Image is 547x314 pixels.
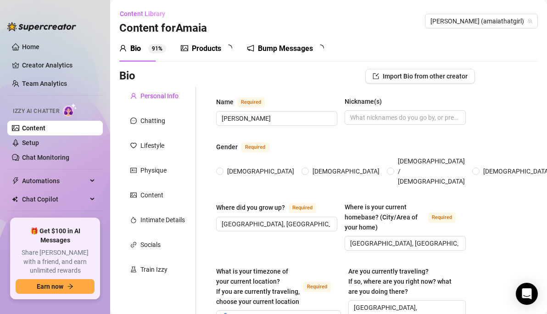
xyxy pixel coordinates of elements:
[225,45,232,52] span: loading
[222,219,330,229] input: Where did you grow up?
[12,196,18,202] img: Chat Copilot
[223,166,298,176] span: [DEMOGRAPHIC_DATA]
[148,44,166,53] sup: 91%
[16,227,95,245] span: 🎁 Get $100 in AI Messages
[317,45,324,52] span: loading
[140,215,185,225] div: Intimate Details
[430,14,532,28] span: Amaia (amaiathatgirl)
[181,45,188,52] span: picture
[130,43,141,54] div: Bio
[350,112,458,123] input: Nickname(s)
[348,268,452,295] span: Are you currently traveling? If so, where are you right now? what are you doing there?
[140,264,167,275] div: Train Izzy
[63,103,77,117] img: AI Chatter
[130,217,137,223] span: fire
[192,43,221,54] div: Products
[373,73,379,79] span: import
[22,139,39,146] a: Setup
[119,69,135,84] h3: Bio
[309,166,383,176] span: [DEMOGRAPHIC_DATA]
[13,107,59,116] span: Izzy AI Chatter
[140,165,167,175] div: Physique
[119,45,127,52] span: user
[241,142,269,152] span: Required
[222,113,330,123] input: Name
[119,21,207,36] h3: Content for Amaia
[237,97,265,107] span: Required
[12,177,19,185] span: thunderbolt
[130,93,137,99] span: user
[22,43,39,50] a: Home
[37,283,63,290] span: Earn now
[303,282,331,292] span: Required
[22,80,67,87] a: Team Analytics
[345,96,382,107] div: Nickname(s)
[140,240,161,250] div: Socials
[22,192,87,207] span: Chat Copilot
[350,238,458,248] input: Where is your current homebase? (City/Area of your home)
[130,167,137,174] span: idcard
[140,190,163,200] div: Content
[383,73,468,80] span: Import Bio from other creator
[345,202,424,232] div: Where is your current homebase? (City/Area of your home)
[289,203,316,213] span: Required
[22,58,95,73] a: Creator Analytics
[216,202,326,213] label: Where did you grow up?
[16,279,95,294] button: Earn nowarrow-right
[22,154,69,161] a: Chat Monitoring
[516,283,538,305] div: Open Intercom Messenger
[345,202,466,232] label: Where is your current homebase? (City/Area of your home)
[216,268,300,305] span: What is your timezone of your current location? If you are currently traveling, choose your curre...
[345,96,388,107] label: Nickname(s)
[130,266,137,273] span: experiment
[365,69,475,84] button: Import Bio from other creator
[216,142,238,152] div: Gender
[140,116,165,126] div: Chatting
[216,141,279,152] label: Gender
[130,118,137,124] span: message
[130,142,137,149] span: heart
[216,97,234,107] div: Name
[394,156,469,186] span: [DEMOGRAPHIC_DATA] / [DEMOGRAPHIC_DATA]
[428,213,456,223] span: Required
[120,10,165,17] span: Content Library
[16,248,95,275] span: Share [PERSON_NAME] with a friend, and earn unlimited rewards
[527,18,533,24] span: team
[130,241,137,248] span: link
[216,96,275,107] label: Name
[7,22,76,31] img: logo-BBDzfeDw.svg
[22,124,45,132] a: Content
[67,283,73,290] span: arrow-right
[140,91,179,101] div: Personal Info
[247,45,254,52] span: notification
[258,43,313,54] div: Bump Messages
[119,6,173,21] button: Content Library
[216,202,285,213] div: Where did you grow up?
[130,192,137,198] span: picture
[22,174,87,188] span: Automations
[140,140,164,151] div: Lifestyle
